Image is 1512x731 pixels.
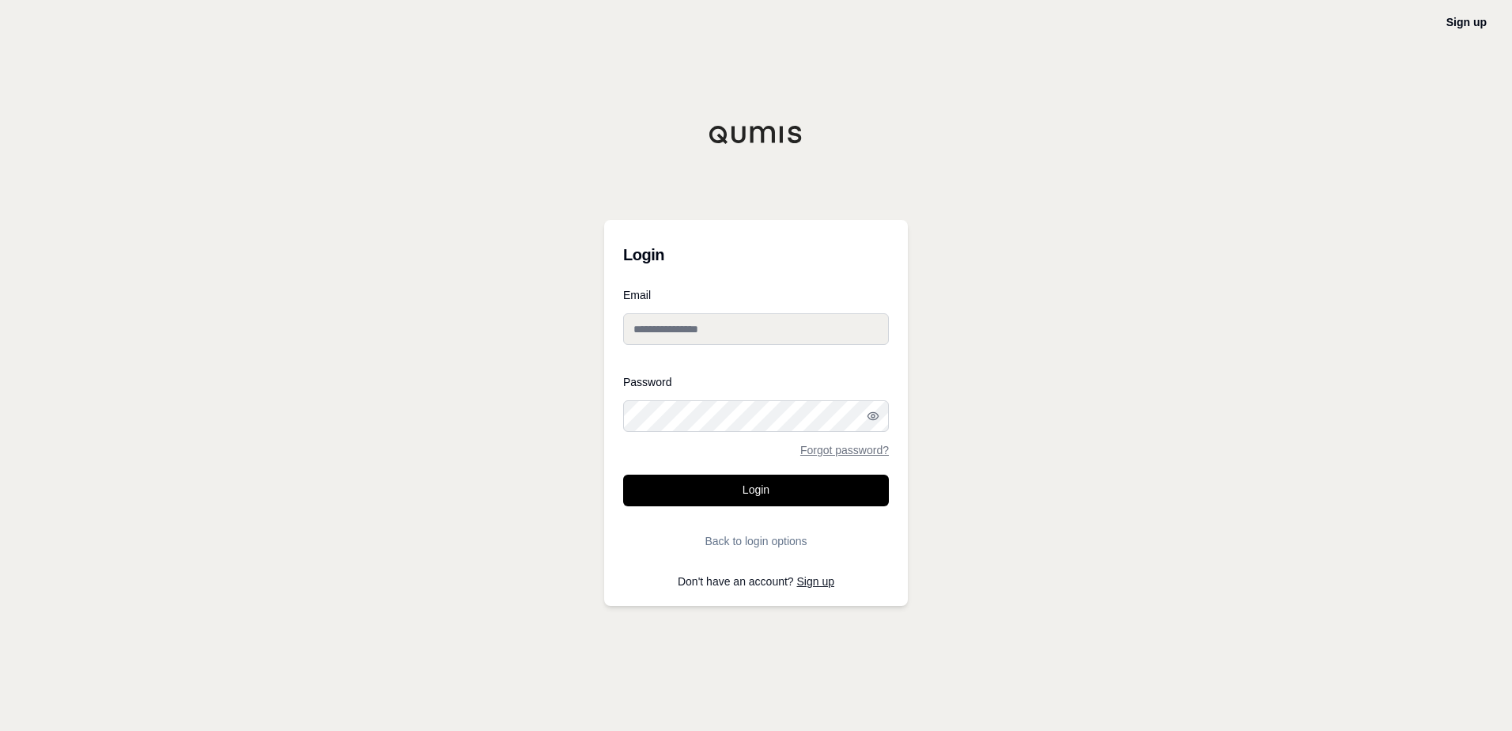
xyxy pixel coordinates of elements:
[623,239,889,271] h3: Login
[797,575,834,588] a: Sign up
[623,525,889,557] button: Back to login options
[1446,16,1487,28] a: Sign up
[623,475,889,506] button: Login
[623,290,889,301] label: Email
[709,125,803,144] img: Qumis
[623,576,889,587] p: Don't have an account?
[623,377,889,388] label: Password
[800,445,889,456] a: Forgot password?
